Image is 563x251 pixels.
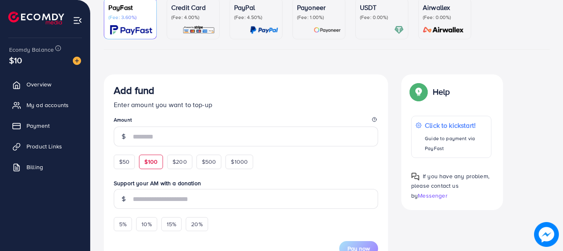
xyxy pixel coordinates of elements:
[6,138,84,155] a: Product Links
[114,116,378,127] legend: Amount
[191,220,202,228] span: 20%
[360,14,404,21] p: (Fee: 0.00%)
[411,84,426,99] img: Popup guide
[297,14,341,21] p: (Fee: 1.00%)
[425,134,486,153] p: Guide to payment via PayFast
[171,2,215,12] p: Credit Card
[73,57,81,65] img: image
[314,25,341,35] img: card
[250,25,278,35] img: card
[234,2,278,12] p: PayPal
[425,120,486,130] p: Click to kickstart!
[26,80,51,88] span: Overview
[26,101,69,109] span: My ad accounts
[114,100,378,110] p: Enter amount you want to top-up
[144,158,158,166] span: $100
[108,14,152,21] p: (Fee: 3.60%)
[119,158,129,166] span: $50
[26,163,43,171] span: Billing
[141,220,151,228] span: 10%
[423,14,467,21] p: (Fee: 0.00%)
[394,25,404,35] img: card
[6,76,84,93] a: Overview
[6,97,84,113] a: My ad accounts
[433,87,450,97] p: Help
[420,25,467,35] img: card
[8,12,64,24] img: logo
[182,25,215,35] img: card
[114,84,154,96] h3: Add fund
[418,191,447,200] span: Messenger
[108,2,152,12] p: PayFast
[411,172,489,199] span: If you have any problem, please contact us by
[360,2,404,12] p: USDT
[202,158,216,166] span: $500
[423,2,467,12] p: Airwallex
[297,2,341,12] p: Payoneer
[9,54,22,66] span: $10
[26,122,50,130] span: Payment
[110,25,152,35] img: card
[9,45,54,54] span: Ecomdy Balance
[6,117,84,134] a: Payment
[535,223,558,246] img: image
[6,159,84,175] a: Billing
[171,14,215,21] p: (Fee: 4.00%)
[114,179,378,187] label: Support your AM with a donation
[119,220,127,228] span: 5%
[231,158,248,166] span: $1000
[26,142,62,151] span: Product Links
[234,14,278,21] p: (Fee: 4.50%)
[172,158,187,166] span: $200
[167,220,176,228] span: 15%
[411,172,419,181] img: Popup guide
[73,16,82,25] img: menu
